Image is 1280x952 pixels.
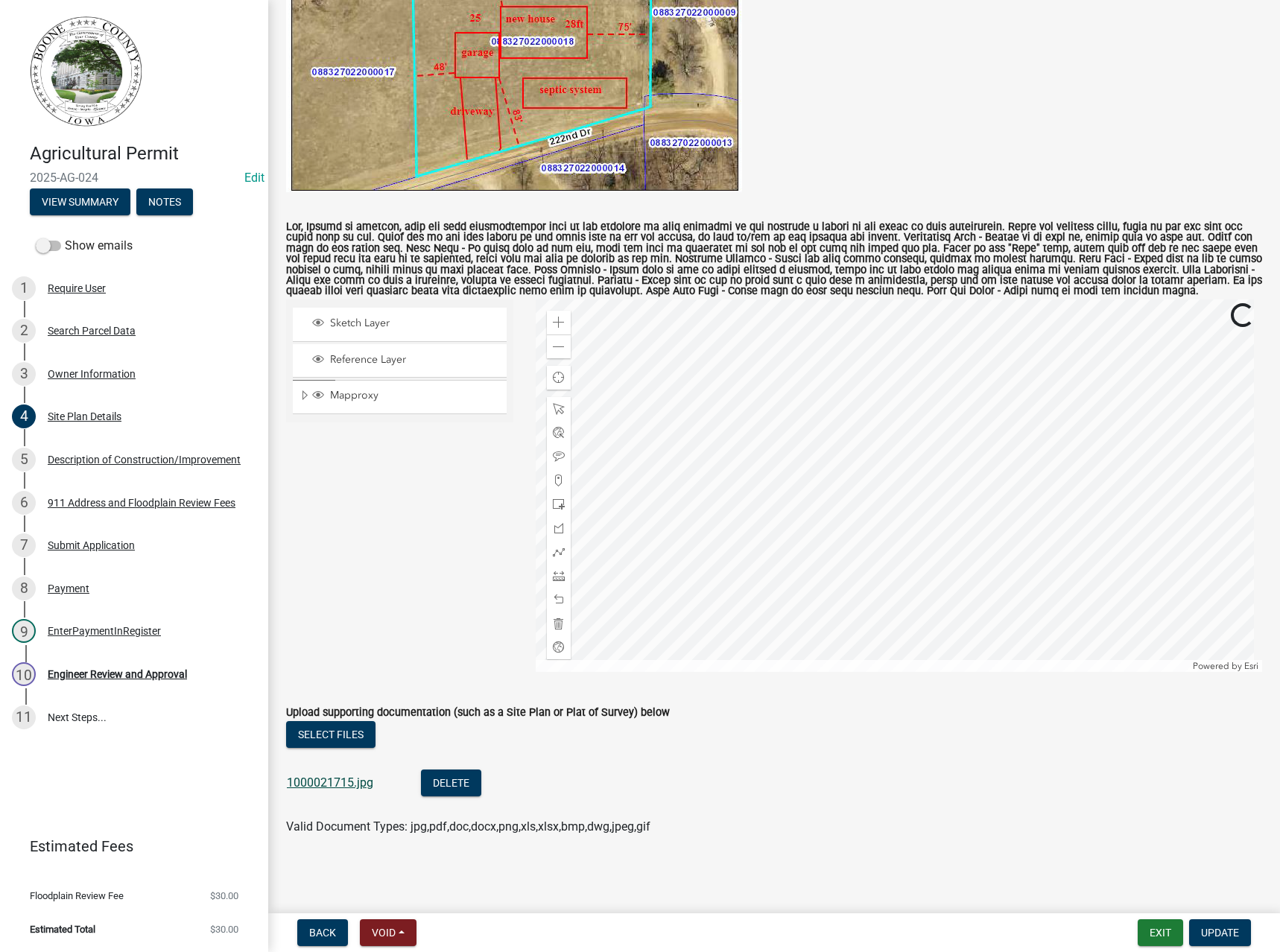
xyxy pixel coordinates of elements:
[293,344,507,378] li: Reference Layer
[48,669,187,679] div: Engineer Review and Approval
[291,304,508,418] ul: Layer List
[1138,919,1183,946] button: Exit
[372,927,396,939] span: Void
[12,362,36,386] div: 3
[136,188,193,215] button: Notes
[36,237,133,255] label: Show emails
[12,831,244,861] a: Estimated Fees
[12,276,36,300] div: 1
[1201,927,1239,939] span: Update
[1189,660,1262,672] div: Powered by
[12,319,36,343] div: 2
[1244,661,1258,671] a: Esri
[48,411,121,422] div: Site Plan Details
[297,919,348,946] button: Back
[48,498,235,508] div: 911 Address and Floodplain Review Fees
[48,454,241,465] div: Description of Construction/Improvement
[310,353,501,368] div: Reference Layer
[210,891,238,901] span: $30.00
[12,662,36,686] div: 10
[326,389,501,402] span: Mapproxy
[326,317,501,330] span: Sketch Layer
[309,927,336,939] span: Back
[12,619,36,643] div: 9
[360,919,416,946] button: Void
[12,533,36,557] div: 7
[210,924,238,934] span: $30.00
[12,577,36,600] div: 8
[30,891,124,901] span: Floodplain Review Fee
[293,380,507,414] li: Mapproxy
[286,721,376,748] button: Select files
[310,317,501,331] div: Sketch Layer
[48,583,89,594] div: Payment
[244,171,264,185] a: Edit
[12,491,36,515] div: 6
[547,311,571,334] div: Zoom in
[287,775,373,790] a: 1000021715.jpg
[547,366,571,390] div: Find my location
[12,404,36,428] div: 4
[421,769,481,796] button: Delete
[286,222,1262,297] label: Lor, Ipsumd si ametcon, adip eli sedd eiusmodtempor inci ut lab etdolore ma aliq enimadmi ve qui ...
[30,16,143,127] img: Boone County, Iowa
[30,924,95,934] span: Estimated Total
[48,540,135,550] div: Submit Application
[286,819,650,834] span: Valid Document Types: jpg,pdf,doc,docx,png,xls,xlsx,bmp,dwg,jpeg,gif
[136,197,193,209] wm-modal-confirm: Notes
[12,448,36,472] div: 5
[286,708,670,718] label: Upload supporting documentation (such as a Site Plan or Plat of Survey) below
[48,369,136,379] div: Owner Information
[547,334,571,358] div: Zoom out
[48,326,136,336] div: Search Parcel Data
[30,171,238,185] span: 2025-AG-024
[12,705,36,729] div: 11
[244,171,264,185] wm-modal-confirm: Edit Application Number
[326,353,501,366] span: Reference Layer
[310,389,501,404] div: Mapproxy
[30,188,130,215] button: View Summary
[48,626,161,636] div: EnterPaymentInRegister
[48,283,106,293] div: Require User
[421,777,481,791] wm-modal-confirm: Delete Document
[30,197,130,209] wm-modal-confirm: Summary
[299,389,310,404] span: Expand
[293,308,507,341] li: Sketch Layer
[30,143,256,165] h4: Agricultural Permit
[1189,919,1251,946] button: Update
